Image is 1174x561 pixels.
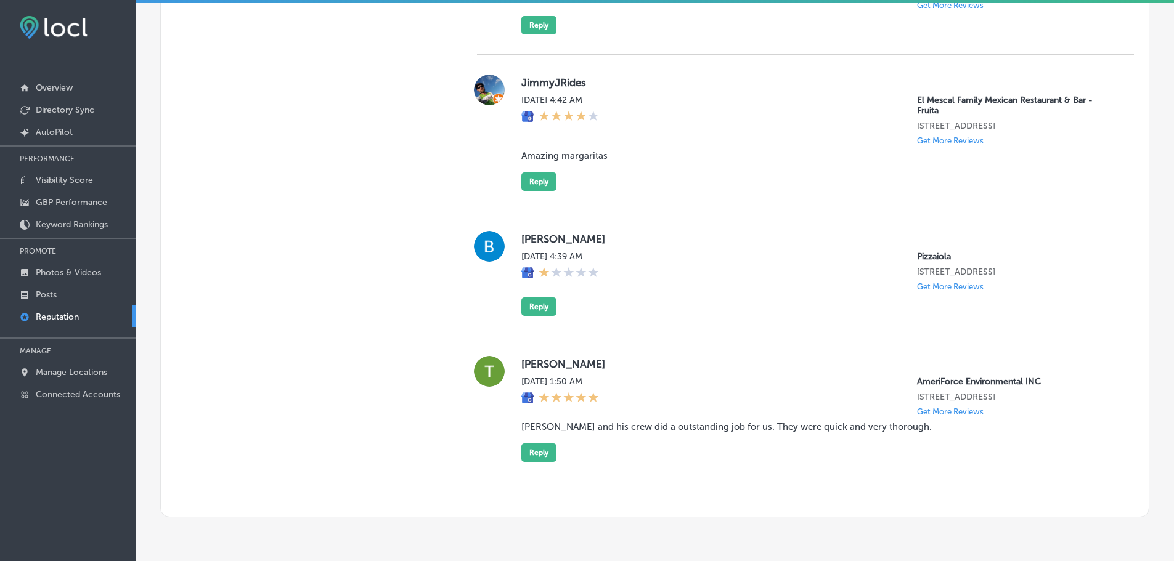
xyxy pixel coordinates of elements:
label: [DATE] 4:42 AM [521,95,599,105]
button: Reply [521,172,556,191]
p: 3191 Long Beach Rd [917,267,1114,277]
label: [PERSON_NAME] [521,233,1114,245]
p: Get More Reviews [917,136,984,145]
p: Get More Reviews [917,282,984,291]
p: Overview [36,83,73,93]
blockquote: Amazing margaritas [521,150,1114,161]
label: [DATE] 4:39 AM [521,251,599,262]
div: 5 Stars [539,392,599,405]
p: Visibility Score [36,175,93,185]
p: Connected Accounts [36,389,120,400]
p: Keyword Rankings [36,219,108,230]
p: Get More Reviews [917,407,984,416]
label: [DATE] 1:50 AM [521,376,599,387]
p: AutoPilot [36,127,73,137]
p: Photos & Videos [36,267,101,278]
button: Reply [521,16,556,34]
p: 11455 W Interstate 70 Frontage Rd N [917,392,1114,402]
img: fda3e92497d09a02dc62c9cd864e3231.png [20,16,88,39]
p: 439 US-6 [917,121,1114,131]
p: GBP Performance [36,197,107,208]
p: AmeriForce Environmental INC [917,376,1114,387]
div: 4 Stars [539,110,599,124]
div: 1 Star [539,267,599,280]
p: Manage Locations [36,367,107,377]
button: Reply [521,297,556,316]
p: Pizzaiola [917,251,1114,262]
p: Get More Reviews [917,1,984,10]
p: Directory Sync [36,105,94,115]
blockquote: [PERSON_NAME] and his crew did a outstanding job for us. They were quick and very thorough. [521,421,1114,432]
label: [PERSON_NAME] [521,358,1114,370]
p: Reputation [36,312,79,322]
button: Reply [521,443,556,462]
p: El Mescal Family Mexican Restaurant & Bar - Fruita [917,95,1114,116]
p: Posts [36,289,57,300]
label: JimmyJRides [521,76,1114,89]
